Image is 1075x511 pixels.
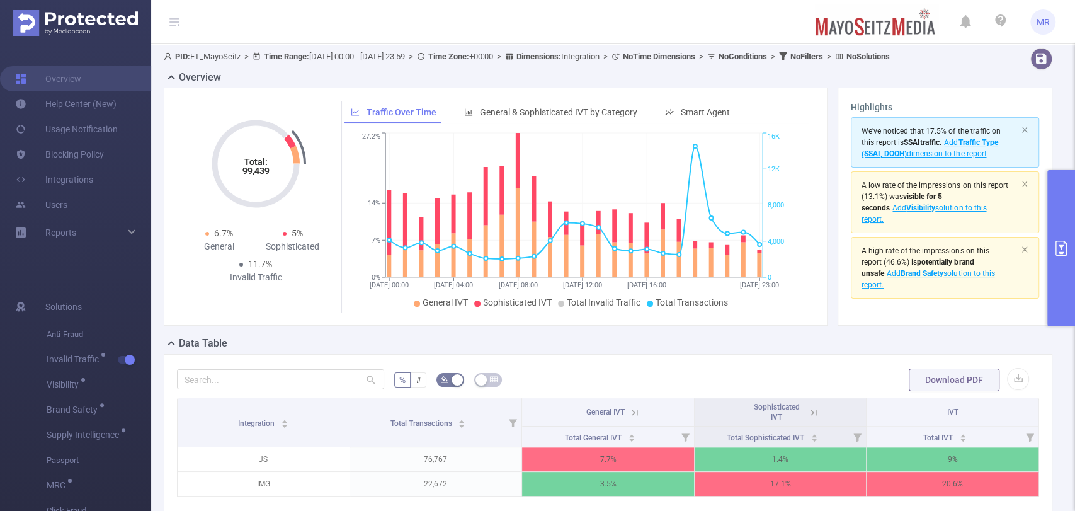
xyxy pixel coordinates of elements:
[13,10,138,36] img: Protected Media
[676,427,694,447] i: Filter menu
[862,181,1008,190] span: A low rate of the impressions on this report
[862,246,989,267] span: A high rate of the impressions on this report
[423,297,468,307] span: General IVT
[47,430,123,439] span: Supply Intelligence
[627,281,666,289] tspan: [DATE] 16:00
[248,259,272,269] span: 11.7%
[370,281,409,289] tspan: [DATE] 00:00
[493,52,505,61] span: >
[47,448,151,473] span: Passport
[47,405,102,414] span: Brand Safety
[47,355,103,364] span: Invalid Traffic
[727,433,806,442] span: Total Sophisticated IVT
[164,52,890,61] span: FT_MayoSeitz [DATE] 00:00 - [DATE] 23:59 +00:00
[628,432,635,440] div: Sort
[47,380,83,389] span: Visibility
[1021,246,1028,253] i: icon: close
[567,297,640,307] span: Total Invalid Traffic
[1021,126,1028,134] i: icon: close
[867,472,1038,496] p: 20.6%
[719,52,767,61] b: No Conditions
[923,433,955,442] span: Total IVT
[458,423,465,427] i: icon: caret-down
[45,220,76,245] a: Reports
[47,322,151,347] span: Anti-Fraud
[516,52,600,61] span: Integration
[768,238,784,246] tspan: 4,000
[15,91,117,117] a: Help Center (New)
[292,228,303,238] span: 5%
[623,52,695,61] b: No Time Dimensions
[522,472,694,496] p: 3.5%
[219,271,293,284] div: Invalid Traffic
[904,138,940,147] b: SSAI traffic
[522,447,694,471] p: 7.7%
[372,236,380,244] tspan: 7%
[390,419,453,428] span: Total Transactions
[47,481,70,490] span: MRC
[586,408,625,416] span: General IVT
[179,336,227,351] h2: Data Table
[656,297,728,307] span: Total Transactions
[1021,427,1038,447] i: Filter menu
[241,52,253,61] span: >
[362,133,380,141] tspan: 27.2%
[244,157,268,167] tspan: Total:
[372,273,380,282] tspan: 0%
[242,166,270,176] tspan: 99,439
[490,376,498,383] i: icon: table
[768,273,771,282] tspan: 0
[177,369,384,389] input: Search...
[441,376,448,383] i: icon: bg-colors
[906,204,935,212] b: Visibility
[695,472,867,496] p: 17.1%
[516,52,561,61] b: Dimensions :
[947,408,958,416] span: IVT
[767,52,779,61] span: >
[405,52,417,61] span: >
[464,108,473,117] i: icon: bar-chart
[811,432,818,436] i: icon: caret-up
[281,418,288,425] div: Sort
[350,447,522,471] p: 76,767
[768,133,780,141] tspan: 16K
[182,240,256,253] div: General
[45,227,76,238] span: Reports
[1021,177,1028,191] button: icon: close
[238,419,276,428] span: Integration
[768,202,784,210] tspan: 8,000
[811,437,818,440] i: icon: caret-down
[504,398,521,447] i: Filter menu
[862,246,994,289] span: (46.6%)
[565,433,623,442] span: Total General IVT
[862,181,1008,224] span: (13.1%)
[416,375,421,385] span: #
[1037,9,1050,35] span: MR
[909,369,999,391] button: Download PDF
[428,52,469,61] b: Time Zone:
[754,403,800,422] span: Sophisticated IVT
[1021,123,1028,137] button: icon: close
[256,240,329,253] div: Sophisticated
[178,447,350,471] p: JS
[45,294,82,319] span: Solutions
[434,281,473,289] tspan: [DATE] 04:00
[740,281,779,289] tspan: [DATE] 23:00
[563,281,602,289] tspan: [DATE] 12:00
[1021,180,1028,188] i: icon: close
[367,107,436,117] span: Traffic Over Time
[15,192,67,217] a: Users
[480,107,637,117] span: General & Sophisticated IVT by Category
[282,423,288,427] i: icon: caret-down
[867,447,1038,471] p: 9%
[901,269,943,278] b: Brand Safety
[282,418,288,422] i: icon: caret-up
[862,192,942,212] span: was
[862,204,986,224] span: Add solution to this report.
[179,70,221,85] h2: Overview
[164,52,175,60] i: icon: user
[15,117,118,142] a: Usage Notification
[959,437,966,440] i: icon: caret-down
[846,52,890,61] b: No Solutions
[628,432,635,436] i: icon: caret-up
